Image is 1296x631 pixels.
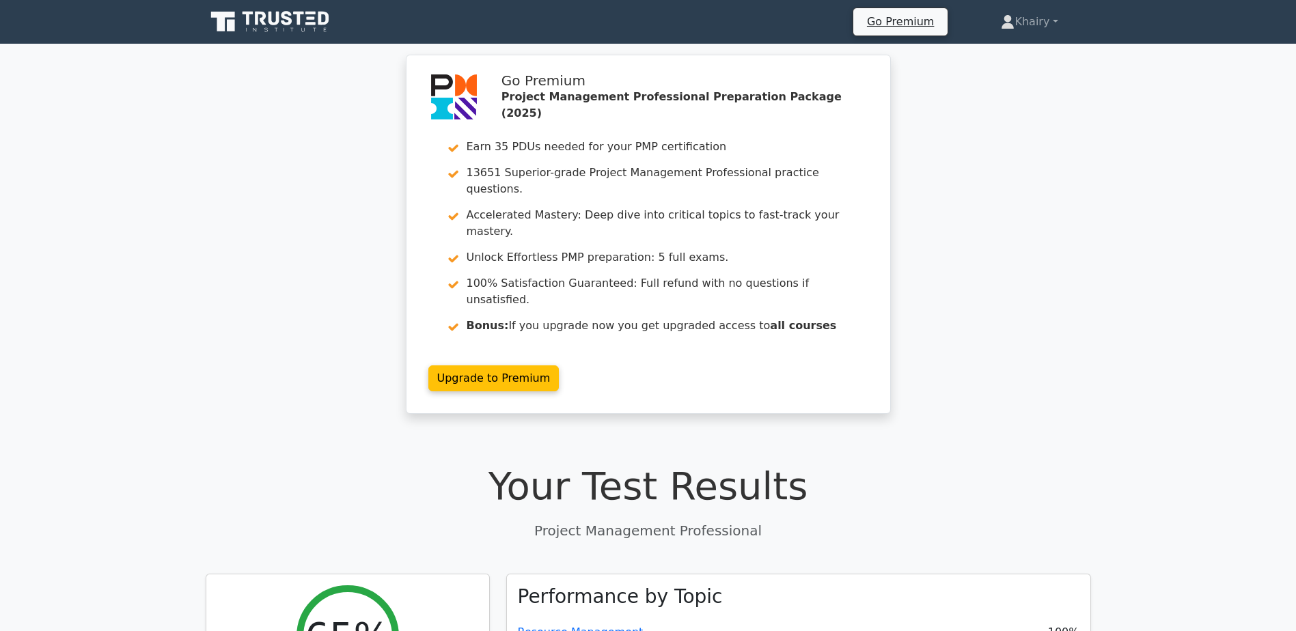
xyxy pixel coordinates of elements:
[428,365,560,391] a: Upgrade to Premium
[859,12,942,31] a: Go Premium
[206,463,1091,509] h1: Your Test Results
[518,585,723,608] h3: Performance by Topic
[206,520,1091,541] p: Project Management Professional
[968,8,1090,36] a: Khairy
